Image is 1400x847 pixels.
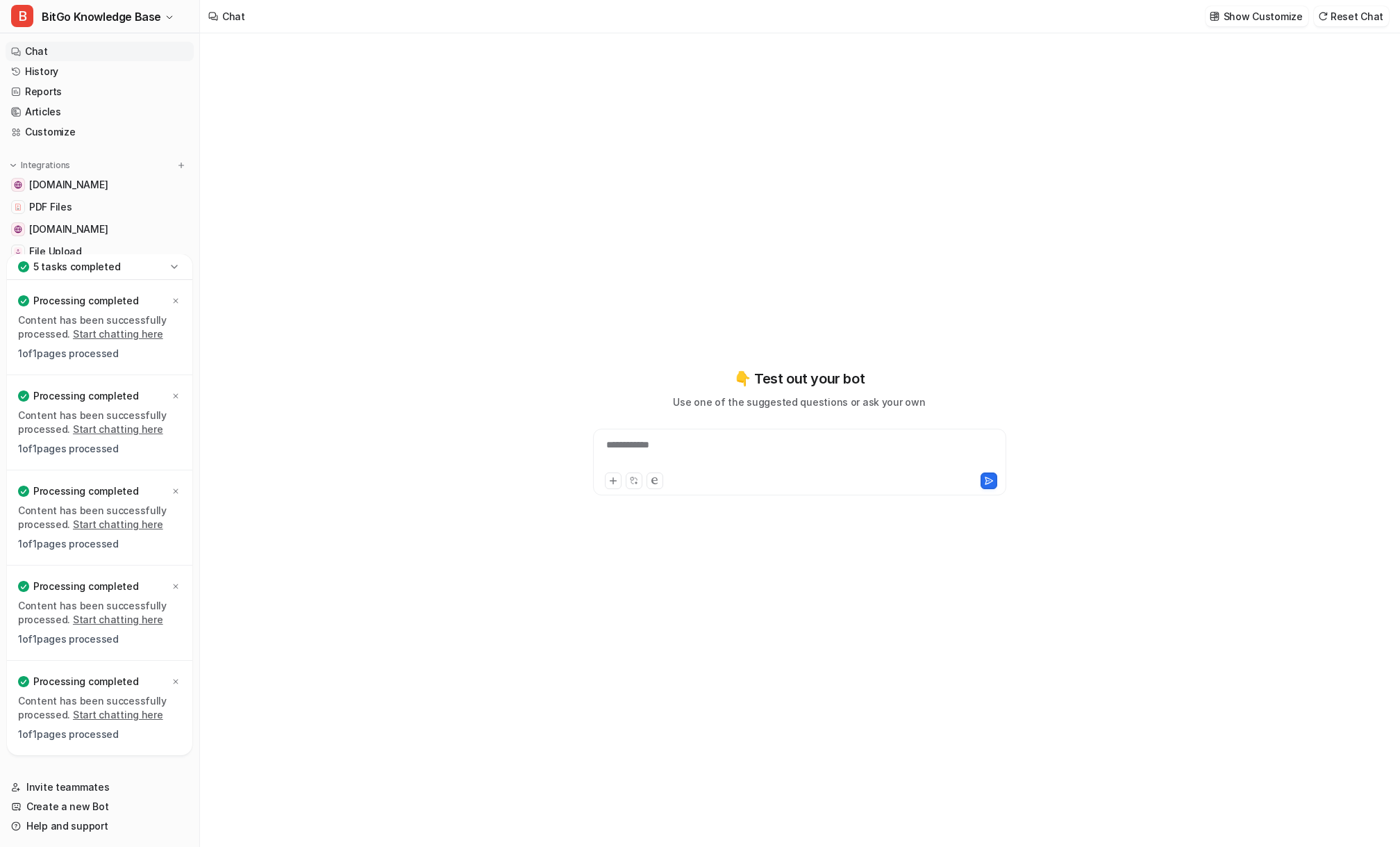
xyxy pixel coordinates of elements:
[6,797,194,816] a: Create a new Bot
[14,181,22,189] img: www.bitgo.com
[6,62,194,81] a: History
[734,368,865,389] p: 👇 Test out your bot
[18,694,181,722] p: Content has been successfully processed.
[33,389,138,403] p: Processing completed
[1210,11,1219,22] img: customize
[42,7,161,26] span: BitGo Knowledge Base
[14,225,22,233] img: developers.bitgo.com
[6,102,194,122] a: Articles
[6,175,194,195] a: www.bitgo.com[DOMAIN_NAME]
[6,242,194,261] a: File UploadFile Upload
[176,161,186,170] img: menu_add.svg
[14,203,22,211] img: PDF Files
[73,518,163,530] a: Start chatting here
[1206,6,1308,26] button: Show Customize
[6,220,194,239] a: developers.bitgo.com[DOMAIN_NAME]
[6,197,194,217] a: PDF FilesPDF Files
[18,313,181,341] p: Content has been successfully processed.
[673,395,925,409] p: Use one of the suggested questions or ask your own
[73,423,163,435] a: Start chatting here
[33,675,138,689] p: Processing completed
[1314,6,1389,26] button: Reset Chat
[33,484,138,498] p: Processing completed
[1224,9,1303,24] p: Show Customize
[29,222,108,236] span: [DOMAIN_NAME]
[29,200,72,214] span: PDF Files
[18,632,181,646] p: 1 of 1 pages processed
[18,347,181,361] p: 1 of 1 pages processed
[6,42,194,61] a: Chat
[18,599,181,627] p: Content has been successfully processed.
[73,328,163,340] a: Start chatting here
[6,816,194,836] a: Help and support
[6,122,194,142] a: Customize
[18,727,181,741] p: 1 of 1 pages processed
[33,260,120,274] p: 5 tasks completed
[222,9,245,24] div: Chat
[29,245,82,258] span: File Upload
[6,778,194,797] a: Invite teammates
[73,709,163,721] a: Start chatting here
[73,614,163,625] a: Start chatting here
[21,160,70,171] p: Integrations
[33,294,138,308] p: Processing completed
[18,409,181,436] p: Content has been successfully processed.
[33,579,138,593] p: Processing completed
[6,82,194,101] a: Reports
[1318,11,1328,22] img: reset
[18,537,181,551] p: 1 of 1 pages processed
[18,504,181,532] p: Content has been successfully processed.
[14,247,22,256] img: File Upload
[11,5,33,27] span: B
[8,161,18,170] img: expand menu
[18,442,181,456] p: 1 of 1 pages processed
[6,158,74,172] button: Integrations
[29,178,108,192] span: [DOMAIN_NAME]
